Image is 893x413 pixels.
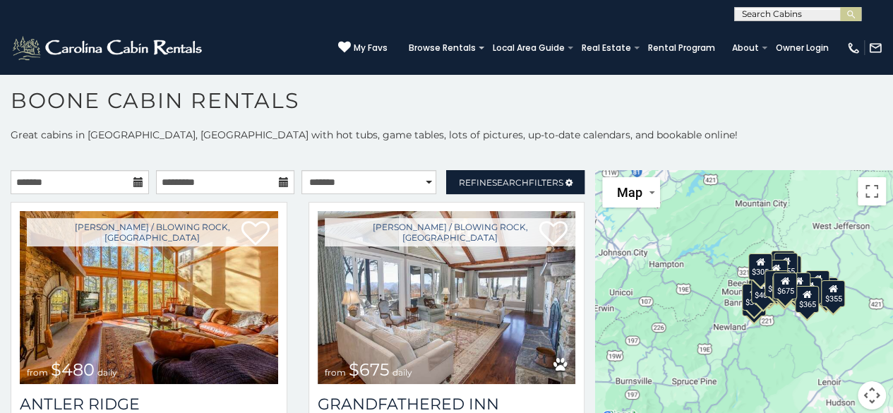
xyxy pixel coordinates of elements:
a: [PERSON_NAME] / Blowing Rock, [GEOGRAPHIC_DATA] [325,218,576,246]
a: Antler Ridge from $480 daily [20,211,278,384]
div: $345 [742,289,766,316]
a: Owner Login [769,38,836,58]
div: $315 [772,275,796,301]
img: Grandfathered Inn [318,211,576,384]
div: $460 [764,260,788,287]
span: $675 [349,359,390,380]
a: Rental Program [641,38,722,58]
span: $480 [51,359,95,380]
span: from [325,367,346,378]
img: White-1-2.png [11,34,206,62]
span: Refine Filters [459,177,563,188]
a: Grandfathered Inn from $675 daily [318,211,576,384]
img: phone-regular-white.png [846,41,861,55]
span: daily [97,367,117,378]
img: mail-regular-white.png [868,41,882,55]
a: Real Estate [575,38,638,58]
div: $355 [822,280,846,307]
div: $375 [742,283,766,310]
span: Map [616,185,642,200]
div: $305 [748,253,772,280]
div: $365 [796,285,820,312]
a: About [725,38,766,58]
a: Browse Rentals [402,38,483,58]
img: Antler Ridge [20,211,278,384]
a: [PERSON_NAME] / Blowing Rock, [GEOGRAPHIC_DATA] [27,218,278,246]
button: Toggle fullscreen view [858,177,886,205]
span: My Favs [354,42,388,54]
div: $320 [771,250,795,277]
a: RefineSearchFilters [446,170,585,194]
a: My Favs [338,41,388,55]
div: $225 [765,270,789,297]
a: Local Area Guide [486,38,572,58]
div: $400 [751,276,775,303]
span: daily [392,367,412,378]
div: $675 [774,273,798,299]
div: $930 [805,270,829,297]
span: Search [492,177,529,188]
div: $255 [774,253,798,280]
div: $380 [786,272,810,299]
span: from [27,367,48,378]
div: $480 [772,274,796,301]
button: Change map style [602,177,660,208]
button: Map camera controls [858,381,886,409]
